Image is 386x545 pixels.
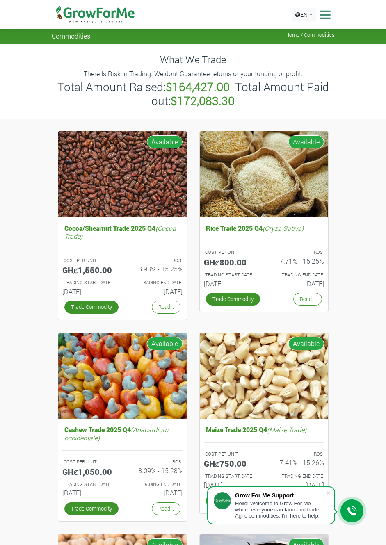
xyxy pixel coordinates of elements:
[271,473,323,480] p: Estimated Trading End Date
[128,287,183,295] h6: [DATE]
[62,424,183,443] h5: Cashew Trade 2025 Q4
[204,222,324,234] h5: Rice Trade 2025 Q4
[235,492,326,499] div: Grow For Me Support
[147,135,183,148] span: Available
[288,337,324,350] span: Available
[204,222,324,291] a: Rice Trade 2025 Q4(Oryza Sativa) COST PER UNIT GHȼ800.00 ROS 7.71% - 15.25% TRADING START DATE [D...
[204,280,258,287] h6: [DATE]
[128,489,183,497] h6: [DATE]
[267,425,306,434] i: (Maize Trade)
[62,467,116,477] h5: GHȼ1,050.00
[166,79,230,94] b: $164,427.00
[271,451,323,458] p: ROS
[292,8,316,21] a: EN
[62,222,183,299] a: Cocoa/Shearnut Trade 2025 Q4(Cocoa Trade) COST PER UNIT GHȼ1,550.00 ROS 8.93% - 15.25% TRADING ST...
[53,80,333,107] h3: Total Amount Raised: | Total Amount Paid out:
[62,265,116,275] h5: GHȼ1,550.00
[128,265,183,273] h6: 8.93% - 15.25%
[270,280,324,287] h6: [DATE]
[263,224,304,233] i: (Oryza Sativa)
[270,481,324,489] h6: [DATE]
[205,473,257,480] p: Estimated Trading Start Date
[152,502,180,515] a: Read...
[58,131,187,217] img: growforme image
[205,271,257,278] p: Estimated Trading Start Date
[130,481,181,488] p: Estimated Trading End Date
[52,32,90,40] span: Commodities
[205,451,257,458] p: COST PER UNIT
[62,287,116,295] h6: [DATE]
[62,489,116,497] h6: [DATE]
[128,467,183,474] h6: 8.09% - 15.28%
[58,333,187,419] img: growforme image
[204,424,324,436] h5: Maize Trade 2025 Q4
[204,458,258,468] h5: GHȼ750.00
[62,222,183,242] h5: Cocoa/Shearnut Trade 2025 Q4
[53,69,333,79] p: There Is Risk In Trading. We dont Guarantee returns of your funding or profit.
[271,271,323,278] p: Estimated Trading End Date
[130,279,181,286] p: Estimated Trading End Date
[206,293,260,306] a: Trade Commodity
[171,93,235,108] b: $172,083.30
[293,293,322,306] a: Read...
[64,224,176,240] i: (Cocoa Trade)
[205,249,257,256] p: COST PER UNIT
[200,131,328,217] img: growforme image
[286,32,335,38] span: Home / Commodities
[271,249,323,256] p: ROS
[206,494,260,507] a: Trade Commodity
[270,257,324,265] h6: 7.71% - 15.25%
[64,301,119,313] a: Trade Commodity
[152,301,180,313] a: Read...
[288,135,324,148] span: Available
[147,337,183,350] span: Available
[64,458,115,465] p: COST PER UNIT
[130,257,181,264] p: ROS
[64,502,119,515] a: Trade Commodity
[64,257,115,264] p: COST PER UNIT
[270,458,324,466] h6: 7.41% - 15.26%
[204,481,258,489] h6: [DATE]
[204,424,324,492] a: Maize Trade 2025 Q4(Maize Trade) COST PER UNIT GHȼ750.00 ROS 7.41% - 15.26% TRADING START DATE [D...
[200,333,328,419] img: growforme image
[235,500,326,519] div: Hello! Welcome to Grow For Me where everyone can farm and trade Agric commodities. I'm here to help.
[62,424,183,500] a: Cashew Trade 2025 Q4(Anacardium occidentale) COST PER UNIT GHȼ1,050.00 ROS 8.09% - 15.28% TRADING...
[204,257,258,267] h5: GHȼ800.00
[52,54,335,66] h4: What We Trade
[130,458,181,465] p: ROS
[64,481,115,488] p: Estimated Trading Start Date
[64,425,168,442] i: (Anacardium occidentale)
[64,279,115,286] p: Estimated Trading Start Date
